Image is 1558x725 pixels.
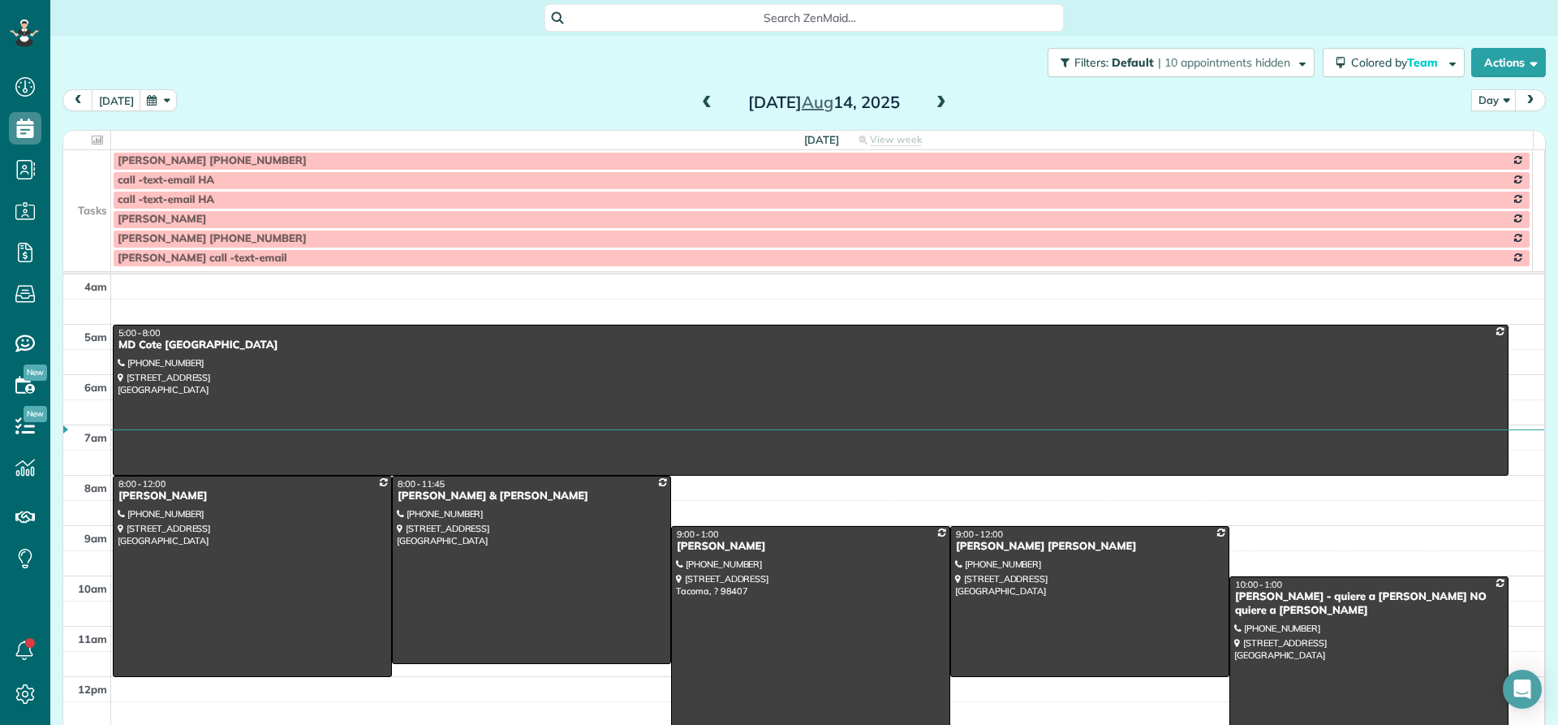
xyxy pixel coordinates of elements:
span: View week [870,133,922,146]
h2: [DATE] 14, 2025 [722,93,925,111]
span: Aug [802,92,833,112]
span: 10am [78,582,107,595]
button: Colored byTeam [1323,48,1465,77]
span: 5:00 - 8:00 [118,327,161,339]
span: 8am [84,481,107,494]
button: next [1515,89,1546,111]
span: call -text-email HA [118,174,214,187]
div: [PERSON_NAME] [PERSON_NAME] [955,540,1224,554]
span: call -text-email HA [118,193,214,206]
div: [PERSON_NAME] & [PERSON_NAME] [397,490,666,503]
button: Actions [1471,48,1546,77]
span: 12pm [78,683,107,696]
span: 9am [84,532,107,545]
span: 8:00 - 12:00 [118,478,166,490]
span: [PERSON_NAME] [PHONE_NUMBER] [118,154,307,167]
div: [PERSON_NAME] [676,540,945,554]
span: Filters: [1074,55,1108,70]
span: | 10 appointments hidden [1158,55,1290,70]
span: [PERSON_NAME] call -text-email [118,252,287,265]
span: 9:00 - 12:00 [956,529,1003,540]
span: Colored by [1351,55,1444,70]
span: [DATE] [804,133,839,146]
span: Team [1407,55,1440,70]
span: 7am [84,431,107,444]
div: [PERSON_NAME] [118,490,387,503]
button: prev [62,89,93,111]
span: 5am [84,330,107,343]
button: Filters: Default | 10 appointments hidden [1048,48,1315,77]
span: New [24,365,47,381]
span: 6am [84,381,107,394]
span: 11am [78,632,107,645]
span: 10:00 - 1:00 [1235,579,1282,590]
a: Filters: Default | 10 appointments hidden [1039,48,1315,77]
div: [PERSON_NAME] - quiere a [PERSON_NAME] NO quiere a [PERSON_NAME] [1234,590,1504,618]
div: Open Intercom Messenger [1503,670,1542,709]
span: 9:00 - 1:00 [677,529,719,540]
span: 8:00 - 11:45 [398,478,445,490]
button: [DATE] [92,89,141,111]
span: [PERSON_NAME] [118,213,206,226]
button: Day [1471,89,1517,111]
span: [PERSON_NAME] [PHONE_NUMBER] [118,232,307,245]
span: 4am [84,280,107,293]
div: MD Cote [GEOGRAPHIC_DATA] [118,339,1504,352]
span: Default [1112,55,1155,70]
span: New [24,406,47,422]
